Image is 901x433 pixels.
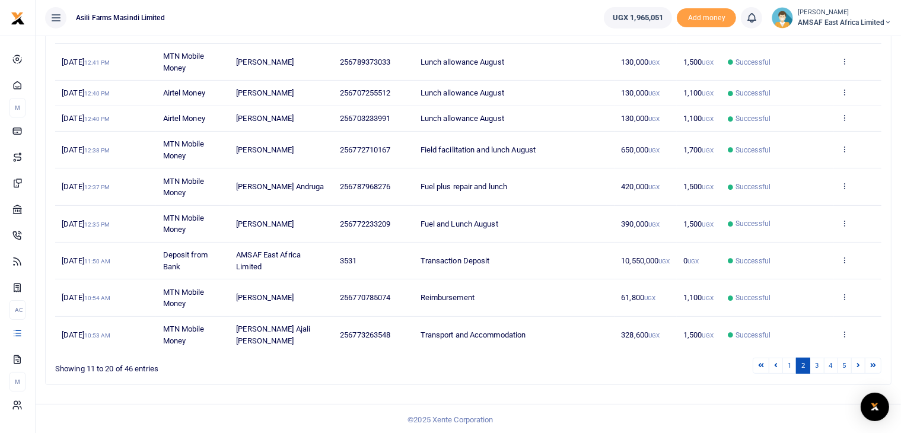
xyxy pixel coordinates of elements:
span: 1,500 [683,219,714,228]
span: 1,500 [683,58,714,66]
span: [PERSON_NAME] [236,293,294,302]
small: UGX [702,147,714,154]
span: 256787968276 [340,182,390,191]
span: 10,550,000 [621,256,670,265]
span: Lunch allowance August [421,58,504,66]
a: UGX 1,965,051 [604,7,672,28]
img: profile-user [772,7,793,28]
span: Reimbursement [421,293,475,302]
small: UGX [702,90,714,97]
span: 328,600 [621,330,660,339]
small: UGX [702,184,714,190]
span: Transport and Accommodation [421,330,526,339]
span: MTN Mobile Money [163,177,205,198]
span: [PERSON_NAME] [236,145,294,154]
small: UGX [702,295,714,301]
span: Successful [736,218,771,229]
span: Successful [736,57,771,68]
span: 0 [683,256,699,265]
span: 1,100 [683,293,714,302]
span: Asili Farms Masindi Limited [71,12,170,23]
span: Field facilitation and lunch August [421,145,536,154]
small: 10:53 AM [84,332,111,339]
span: Lunch allowance August [421,88,504,97]
span: 256789373033 [340,58,390,66]
span: [PERSON_NAME] Ajali [PERSON_NAME] [236,324,310,345]
small: UGX [702,332,714,339]
span: Airtel Money [163,88,205,97]
span: 1,500 [683,330,714,339]
span: 130,000 [621,88,660,97]
span: Add money [677,8,736,28]
span: [DATE] [62,293,110,302]
span: 256772233209 [340,219,390,228]
div: Open Intercom Messenger [861,393,889,421]
span: 420,000 [621,182,660,191]
small: UGX [648,90,660,97]
span: MTN Mobile Money [163,288,205,308]
span: Deposit from Bank [163,250,208,271]
span: [DATE] [62,114,110,123]
span: 3531 [340,256,356,265]
span: [PERSON_NAME] Andruga [236,182,324,191]
span: 1,500 [683,182,714,191]
span: 130,000 [621,58,660,66]
span: Lunch allowance August [421,114,504,123]
span: Successful [736,113,771,124]
li: M [9,372,26,391]
span: Successful [736,292,771,303]
span: 1,100 [683,114,714,123]
img: logo-small [11,11,25,26]
a: 3 [810,358,824,374]
a: 4 [824,358,838,374]
small: UGX [702,221,714,228]
span: 256703233991 [340,114,390,123]
a: profile-user [PERSON_NAME] AMSAF East Africa Limited [772,7,892,28]
span: 650,000 [621,145,660,154]
span: Successful [736,256,771,266]
small: UGX [687,258,699,265]
div: Showing 11 to 20 of 46 entries [55,356,394,375]
span: [PERSON_NAME] [236,58,294,66]
span: 130,000 [621,114,660,123]
span: 390,000 [621,219,660,228]
span: MTN Mobile Money [163,214,205,234]
small: 10:54 AM [84,295,111,301]
span: MTN Mobile Money [163,139,205,160]
span: 256772710167 [340,145,390,154]
span: [DATE] [62,256,110,265]
li: Ac [9,300,26,320]
small: 12:37 PM [84,184,110,190]
span: 1,700 [683,145,714,154]
small: 12:40 PM [84,116,110,122]
span: [DATE] [62,88,110,97]
small: [PERSON_NAME] [798,8,892,18]
small: UGX [702,116,714,122]
span: Airtel Money [163,114,205,123]
span: [DATE] [62,219,110,228]
a: 1 [782,358,797,374]
span: [PERSON_NAME] [236,219,294,228]
small: UGX [648,59,660,66]
small: UGX [648,221,660,228]
span: Fuel and Lunch August [421,219,498,228]
span: Successful [736,182,771,192]
li: M [9,98,26,117]
span: MTN Mobile Money [163,52,205,72]
span: 256770785074 [340,293,390,302]
span: MTN Mobile Money [163,324,205,345]
small: 12:38 PM [84,147,110,154]
span: UGX 1,965,051 [613,12,663,24]
span: AMSAF East Africa Limited [798,17,892,28]
li: Toup your wallet [677,8,736,28]
a: 2 [796,358,810,374]
small: 11:50 AM [84,258,111,265]
small: UGX [648,116,660,122]
small: UGX [658,258,670,265]
small: UGX [644,295,655,301]
span: [DATE] [62,58,110,66]
span: Transaction Deposit [421,256,490,265]
span: [PERSON_NAME] [236,88,294,97]
span: Fuel plus repair and lunch [421,182,508,191]
small: 12:40 PM [84,90,110,97]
